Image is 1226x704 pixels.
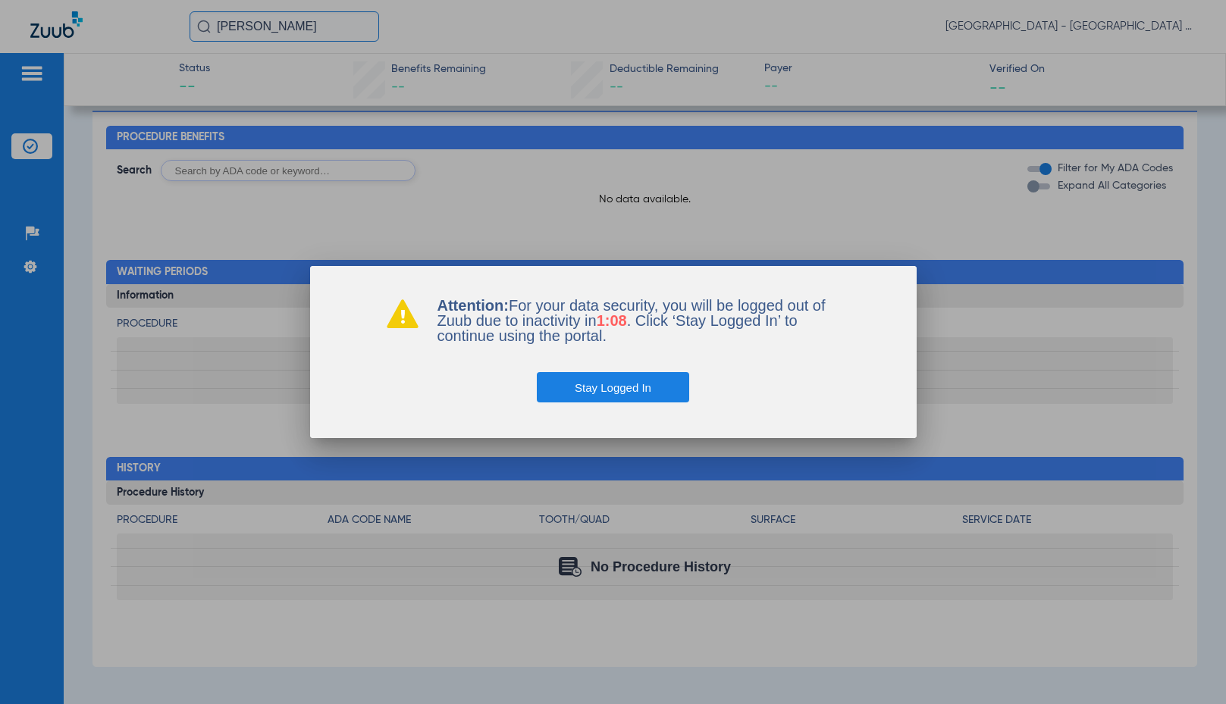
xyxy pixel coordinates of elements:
p: For your data security, you will be logged out of Zuub due to inactivity in . Click ‘Stay Logged ... [437,298,841,343]
img: warning [386,298,419,328]
iframe: Chat Widget [1150,631,1226,704]
b: Attention: [437,297,509,314]
span: 1:08 [597,312,627,329]
button: Stay Logged In [537,372,689,402]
